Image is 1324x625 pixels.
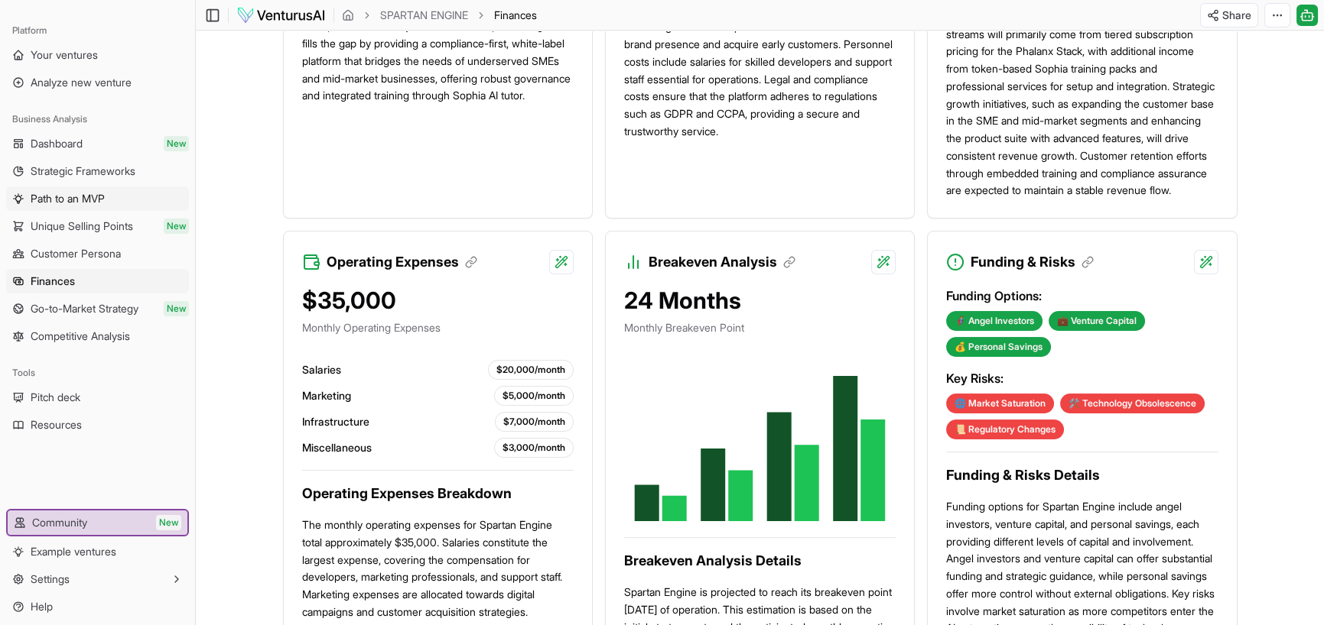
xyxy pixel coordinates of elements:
a: Your ventures [6,43,189,67]
a: SPARTAN ENGINE [380,8,468,23]
span: Finances [494,8,537,23]
a: CommunityNew [8,510,187,535]
span: Analyze new venture [31,75,132,90]
nav: breadcrumb [342,8,537,23]
div: Business Analysis [6,107,189,131]
div: $35,000 [302,287,574,314]
img: logo [236,6,326,24]
p: Monthly Operating Expenses [302,320,574,335]
span: New [164,301,189,316]
a: DashboardNew [6,131,189,156]
span: Strategic Frameworks [31,164,135,179]
h3: Funding & Risks [971,251,1094,273]
span: Salaries [302,362,341,377]
a: Resources [6,413,189,437]
span: Your ventures [31,47,98,63]
h3: Key Risks: [946,369,1218,387]
a: Unique Selling PointsNew [6,214,189,238]
button: Share [1200,3,1258,28]
div: 💼 Venture Capital [1049,311,1145,331]
div: $20,000/month [488,360,574,380]
span: Competitive Analysis [31,329,130,344]
span: Marketing [302,388,351,403]
span: Pitch deck [31,390,80,405]
div: 📜 Regulatory Changes [946,419,1064,439]
div: 🛠️ Technology Obsolescence [1060,393,1205,413]
h3: Operating Expenses Breakdown [302,483,574,504]
h3: Funding & Risks Details [946,465,1218,486]
span: Finances [31,274,75,289]
div: Tools [6,361,189,385]
span: Example ventures [31,544,116,559]
span: Finances [494,8,537,21]
span: Infrastructure [302,414,369,429]
span: Settings [31,572,70,587]
span: New [156,515,181,530]
div: $3,000/month [494,438,574,458]
span: Unique Selling Points [31,219,133,234]
h3: Operating Expenses [327,251,477,273]
span: New [164,136,189,151]
a: Help [6,594,189,619]
span: Customer Persona [31,246,121,261]
div: Platform [6,18,189,43]
a: Finances [6,269,189,293]
div: $5,000/month [494,386,574,406]
button: Settings [6,567,189,591]
a: Pitch deck [6,385,189,410]
div: 💰 Personal Savings [946,337,1051,357]
a: Customer Persona [6,241,189,266]
h3: Breakeven Analysis [649,251,795,273]
span: Help [31,599,53,614]
a: Analyze new venture [6,70,189,95]
div: 🌐 Market Saturation [946,393,1054,413]
span: Path to an MVP [31,191,105,206]
a: Example ventures [6,539,189,564]
span: Resources [31,417,82,432]
span: New [164,219,189,234]
a: Go-to-Market StrategyNew [6,296,189,321]
p: Monthly Breakeven Point [624,320,896,335]
span: Go-to-Market Strategy [31,301,138,316]
span: Share [1222,8,1251,23]
div: 🦸 Angel Investors [946,311,1043,331]
a: Strategic Frameworks [6,159,189,183]
a: Competitive Analysis [6,324,189,348]
div: $7,000/month [495,412,574,432]
span: Miscellaneous [302,440,372,455]
a: Path to an MVP [6,186,189,211]
span: Dashboard [31,136,83,151]
h3: Funding Options: [946,287,1218,305]
div: 24 Months [624,287,896,314]
h3: Breakeven Analysis Details [624,550,896,572]
span: Community [32,515,87,530]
